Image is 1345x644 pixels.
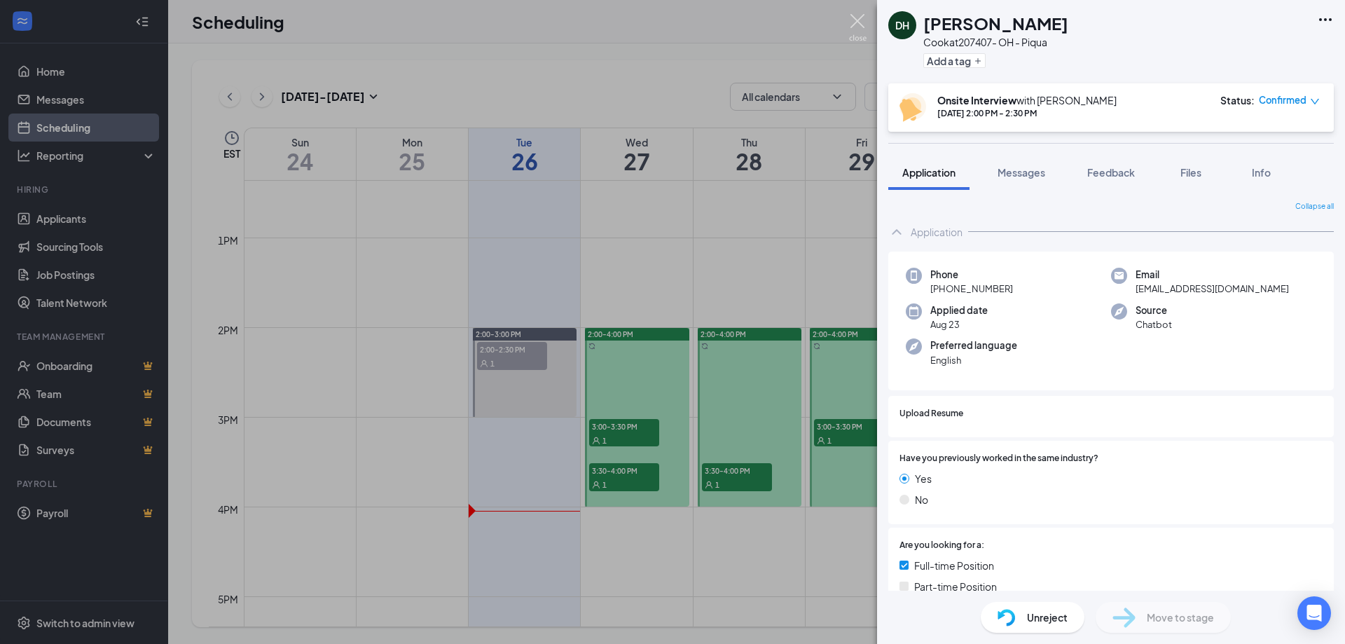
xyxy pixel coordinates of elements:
div: Application [911,225,963,239]
span: Source [1136,303,1172,317]
span: Messages [998,166,1045,179]
b: Onsite Interview [937,94,1016,107]
span: Upload Resume [899,407,963,420]
svg: ChevronUp [888,224,905,240]
span: Collapse all [1295,201,1334,212]
span: Email [1136,268,1289,282]
span: Are you looking for a: [899,539,984,552]
button: PlusAdd a tag [923,53,986,68]
span: Files [1180,166,1201,179]
span: Application [902,166,956,179]
div: with [PERSON_NAME] [937,93,1117,107]
svg: Ellipses [1317,11,1334,28]
div: Status : [1220,93,1255,107]
span: Yes [915,471,932,486]
span: Aug 23 [930,317,988,331]
span: Confirmed [1259,93,1306,107]
span: [EMAIL_ADDRESS][DOMAIN_NAME] [1136,282,1289,296]
span: Have you previously worked in the same industry? [899,452,1098,465]
span: Part-time Position [914,579,997,594]
div: Open Intercom Messenger [1297,596,1331,630]
div: DH [895,18,909,32]
span: down [1310,97,1320,107]
div: [DATE] 2:00 PM - 2:30 PM [937,107,1117,119]
span: Preferred language [930,338,1017,352]
span: Applied date [930,303,988,317]
span: English [930,353,1017,367]
span: No [915,492,928,507]
h1: [PERSON_NAME] [923,11,1068,35]
span: Move to stage [1147,610,1214,625]
span: Phone [930,268,1013,282]
span: [PHONE_NUMBER] [930,282,1013,296]
span: Info [1252,166,1271,179]
span: Chatbot [1136,317,1172,331]
span: Unreject [1027,610,1068,625]
div: Cook at 207407- OH - Piqua [923,35,1068,49]
span: Full-time Position [914,558,994,573]
svg: Plus [974,57,982,65]
span: Feedback [1087,166,1135,179]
